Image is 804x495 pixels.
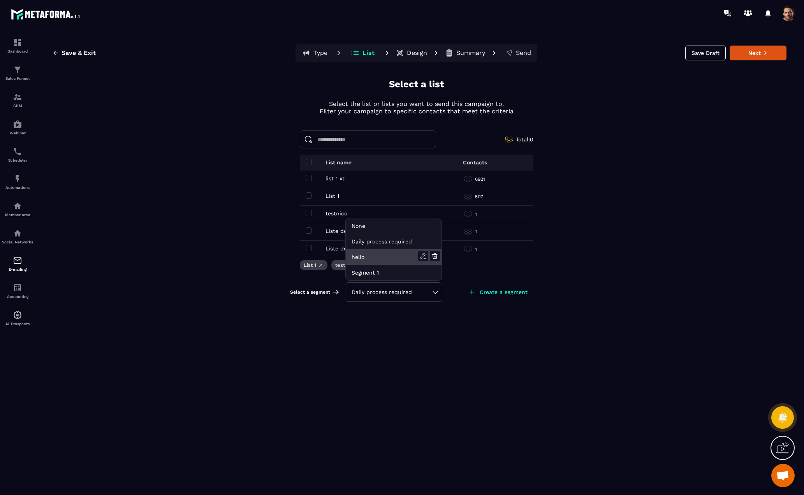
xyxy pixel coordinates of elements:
[13,92,22,102] img: formation
[13,256,22,265] img: email
[325,245,378,252] p: Liste de christian 2
[456,49,485,57] p: Summary
[2,141,33,168] a: schedulerschedulerScheduler
[335,262,355,268] p: testnico
[46,46,102,60] button: Save & Exit
[2,168,33,196] a: automationsautomationsAutomations
[475,211,477,217] p: 1
[13,283,22,292] img: accountant
[290,289,330,295] span: Select a segment
[389,78,444,91] p: Select a list
[346,234,442,249] li: Daily process required
[325,210,347,217] p: testnico
[2,267,33,271] p: E-mailing
[2,86,33,114] a: formationformationCRM
[2,185,33,190] p: Automations
[2,158,33,162] p: Scheduler
[516,136,533,143] span: Total: 0
[345,45,380,61] button: List
[407,49,427,57] p: Design
[346,249,442,265] li: hello
[2,196,33,223] a: automationsautomationsMember area
[2,223,33,250] a: social-networksocial-networkSocial Networks
[516,49,531,57] p: Send
[325,159,352,166] p: List name
[325,193,339,199] p: List 1
[13,147,22,156] img: scheduler
[2,240,33,244] p: Social Networks
[13,120,22,129] img: automations
[2,59,33,86] a: formationformationSales Funnel
[475,176,485,182] p: 6921
[320,100,514,107] p: Select the list or lists you want to send this campaign to.
[475,246,477,252] p: 1
[13,65,22,74] img: formation
[11,7,81,21] img: logo
[443,45,487,61] button: Summary
[2,114,33,141] a: automationsautomationsWebinar
[325,175,345,181] p: list 1 xt
[2,32,33,59] a: formationformationDashboard
[13,174,22,183] img: automations
[13,229,22,238] img: social-network
[2,277,33,305] a: accountantaccountantAccounting
[480,289,528,295] p: Create a segment
[13,310,22,320] img: automations
[2,322,33,326] p: IA Prospects
[13,201,22,211] img: automations
[501,45,536,61] button: Send
[2,131,33,135] p: Webinar
[2,250,33,277] a: emailemailE-mailing
[362,49,375,57] p: List
[685,46,726,60] button: Save Draft
[2,104,33,108] p: CRM
[313,49,327,57] p: Type
[62,49,96,57] span: Save & Exit
[13,38,22,47] img: formation
[771,464,795,487] a: Mở cuộc trò chuyện
[475,229,477,235] p: 1
[730,46,786,60] button: Next
[394,45,429,61] button: Design
[2,294,33,299] p: Accounting
[475,194,483,200] p: 507
[2,213,33,217] p: Member area
[2,76,33,81] p: Sales Funnel
[297,45,332,61] button: Type
[325,228,408,234] p: Liste de [DEMOGRAPHIC_DATA]
[463,159,487,166] p: Contacts
[320,107,514,115] p: Filter your campaign to specific contacts that meet the criteria
[304,262,316,268] p: List 1
[2,49,33,53] p: Dashboard
[346,265,442,280] li: Segment 1
[346,218,442,234] li: None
